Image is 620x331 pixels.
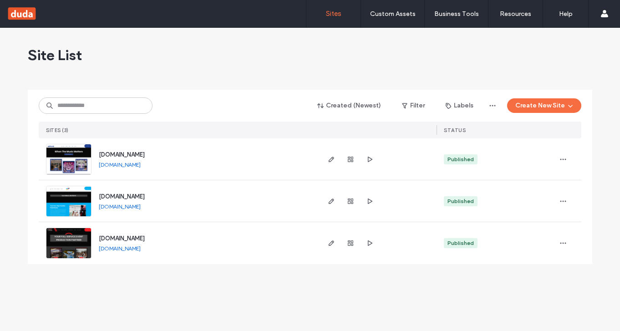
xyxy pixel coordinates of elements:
[28,46,82,64] span: Site List
[99,151,145,158] a: [DOMAIN_NAME]
[559,10,573,18] label: Help
[447,239,474,247] div: Published
[310,98,389,113] button: Created (Newest)
[99,161,141,168] a: [DOMAIN_NAME]
[434,10,479,18] label: Business Tools
[99,245,141,252] a: [DOMAIN_NAME]
[393,98,434,113] button: Filter
[99,235,145,242] a: [DOMAIN_NAME]
[326,10,341,18] label: Sites
[99,193,145,200] a: [DOMAIN_NAME]
[507,98,581,113] button: Create New Site
[500,10,531,18] label: Resources
[447,197,474,205] div: Published
[370,10,416,18] label: Custom Assets
[437,98,482,113] button: Labels
[99,203,141,210] a: [DOMAIN_NAME]
[46,127,69,133] span: SITES (3)
[447,155,474,163] div: Published
[444,127,466,133] span: STATUS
